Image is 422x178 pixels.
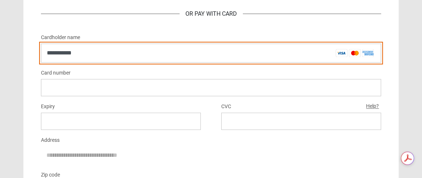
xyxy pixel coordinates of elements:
[41,136,60,145] label: Address
[47,118,195,125] iframe: Secure expiration date input frame
[364,102,381,111] button: Help?
[41,102,55,111] label: Expiry
[227,118,375,125] iframe: Secure CVC input frame
[221,102,231,111] label: CVC
[41,69,71,77] label: Card number
[41,33,80,42] label: Cardholder name
[47,84,375,91] iframe: Secure card number input frame
[180,10,243,18] div: Or Pay With Card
